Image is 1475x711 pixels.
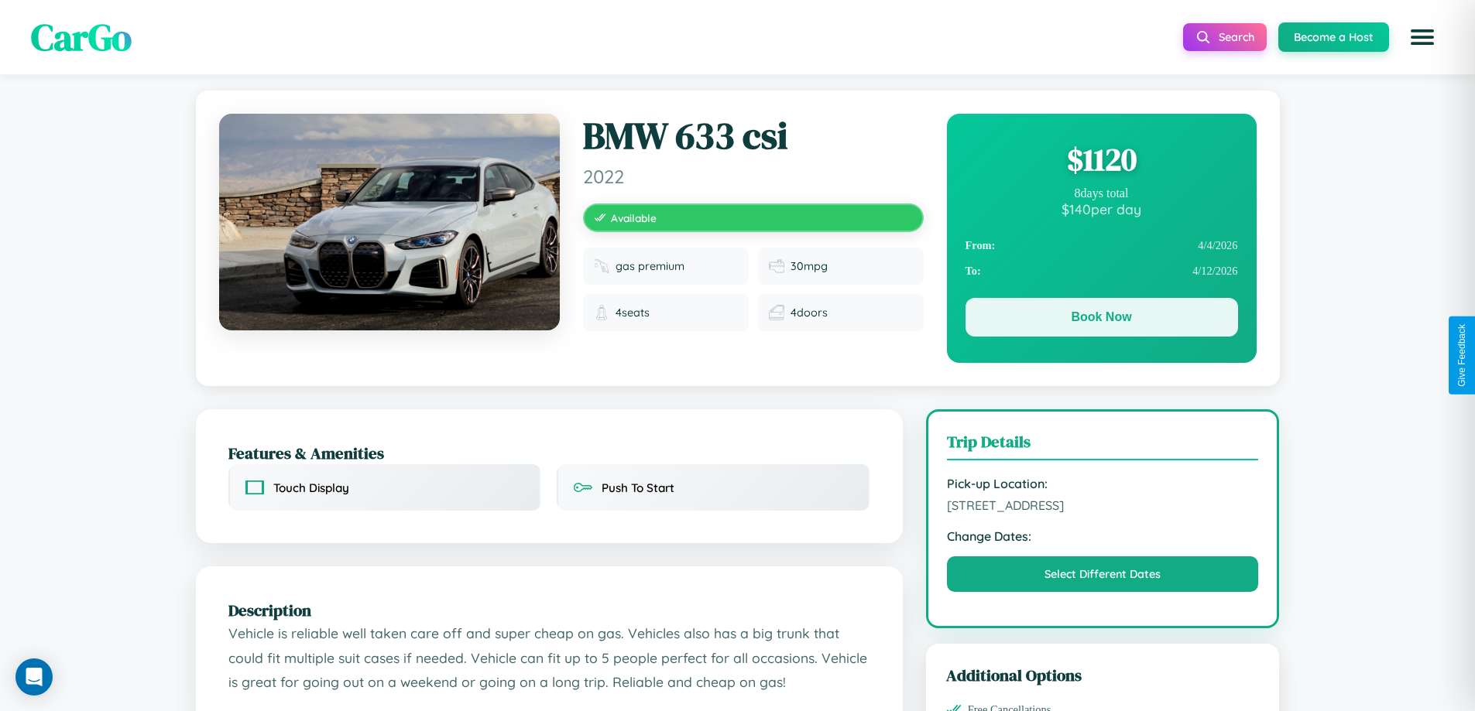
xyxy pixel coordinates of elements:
[583,114,924,159] h1: BMW 633 csi
[1401,15,1444,59] button: Open menu
[273,480,349,495] span: Touch Display
[594,258,609,274] img: Fuel type
[947,497,1259,513] span: [STREET_ADDRESS]
[228,621,870,695] p: Vehicle is reliable well taken care off and super cheap on gas. Vehicles also has a big trunk tha...
[791,259,828,273] span: 30 mpg
[947,476,1259,491] strong: Pick-up Location:
[594,305,609,320] img: Seats
[966,265,981,278] strong: To:
[966,239,996,252] strong: From:
[1456,324,1467,387] div: Give Feedback
[946,664,1260,686] h3: Additional Options
[1278,22,1389,52] button: Become a Host
[966,200,1238,217] div: $ 140 per day
[15,658,53,696] div: Open Intercom Messenger
[583,165,924,188] span: 2022
[966,298,1238,337] button: Book Now
[228,442,870,464] h2: Features & Amenities
[31,12,132,63] span: CarGo
[769,258,784,274] img: Fuel efficiency
[219,114,560,330] img: BMW 633 csi 2022
[947,528,1259,544] strong: Change Dates:
[1183,23,1267,51] button: Search
[602,480,674,495] span: Push To Start
[769,305,784,320] img: Doors
[791,306,828,320] span: 4 doors
[947,430,1259,460] h3: Trip Details
[966,233,1238,258] div: 4 / 4 / 2026
[1219,30,1254,44] span: Search
[228,599,870,621] h2: Description
[616,306,650,320] span: 4 seats
[611,211,657,224] span: Available
[966,138,1238,180] div: $ 1120
[966,186,1238,200] div: 8 days total
[966,258,1238,284] div: 4 / 12 / 2026
[616,259,684,273] span: gas premium
[947,556,1259,592] button: Select Different Dates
